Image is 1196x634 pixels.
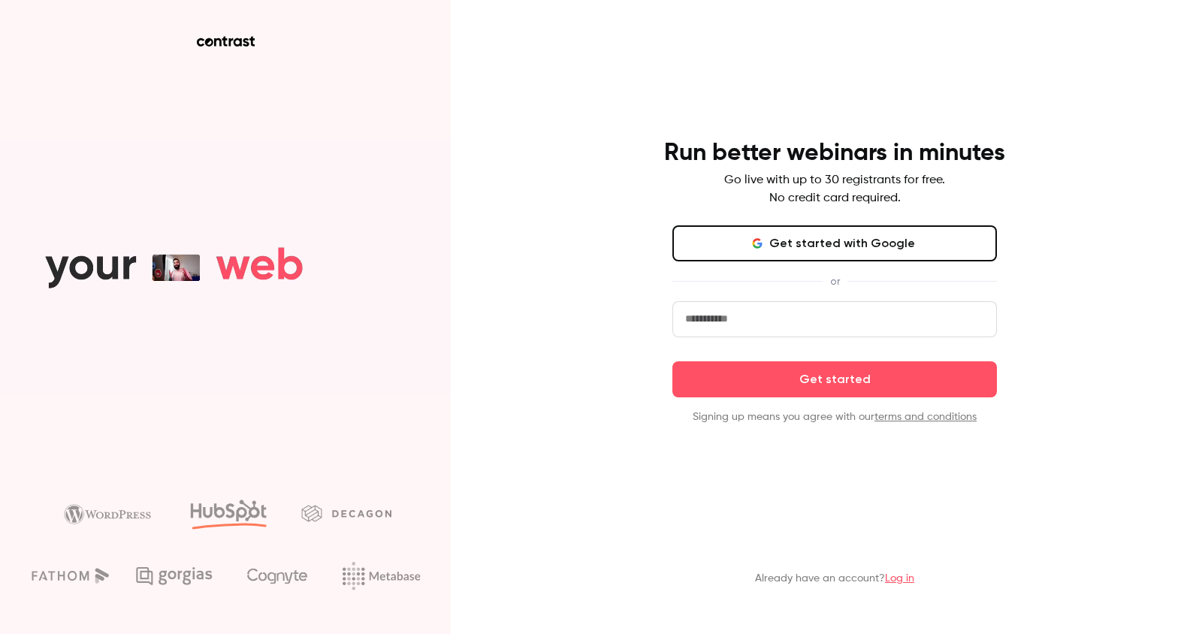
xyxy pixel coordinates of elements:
button: Get started with Google [672,225,997,261]
button: Get started [672,361,997,397]
p: Already have an account? [755,571,914,586]
h4: Run better webinars in minutes [664,138,1005,168]
p: Signing up means you agree with our [672,409,997,424]
span: or [823,273,847,289]
a: Log in [885,573,914,584]
a: terms and conditions [874,412,977,422]
img: decagon [301,505,391,521]
p: Go live with up to 30 registrants for free. No credit card required. [724,171,945,207]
